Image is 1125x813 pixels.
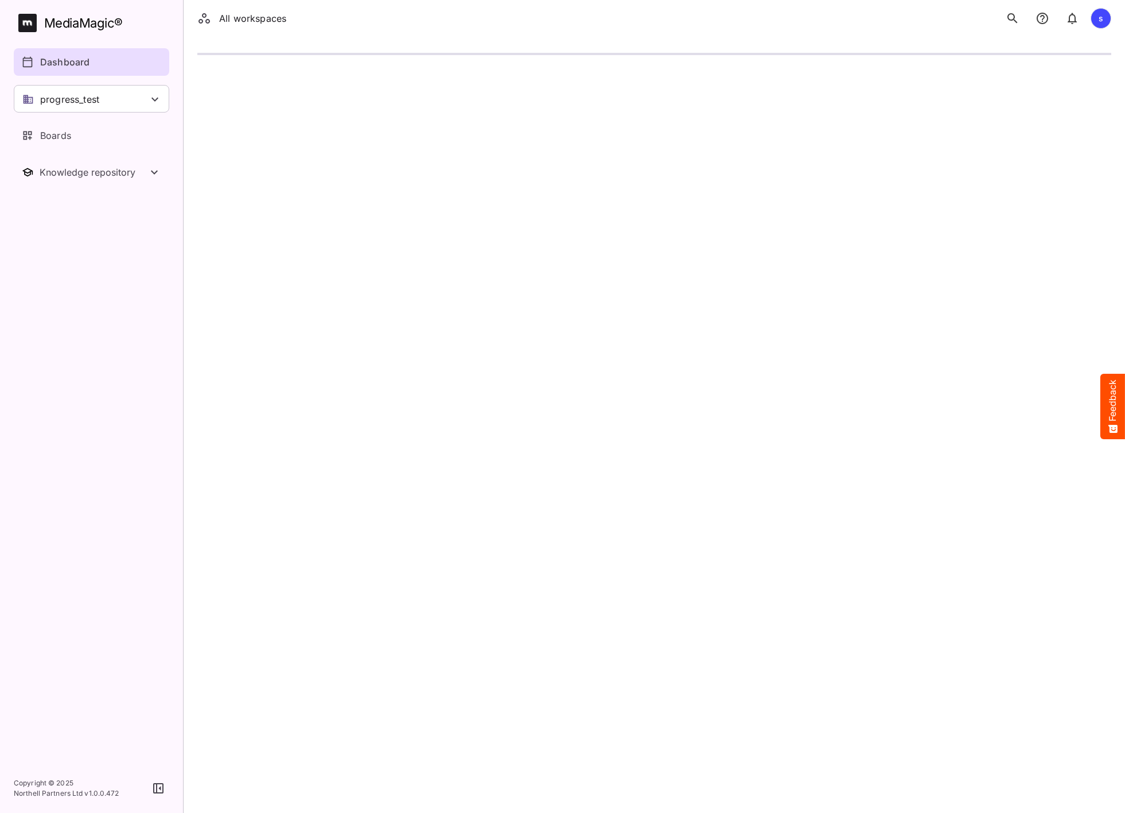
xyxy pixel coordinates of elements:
[44,14,123,33] div: MediaMagic ®
[40,129,71,142] p: Boards
[1100,374,1125,439] button: Feedback
[14,788,119,799] p: Northell Partners Ltd v 1.0.0.472
[40,92,99,106] p: progress_test
[14,122,169,149] a: Boards
[1091,8,1111,29] div: s
[14,778,119,788] p: Copyright © 2025
[18,14,169,32] a: MediaMagic®
[1031,7,1054,30] button: notifications
[14,48,169,76] a: Dashboard
[1061,7,1084,30] button: notifications
[40,55,89,69] p: Dashboard
[40,167,147,178] div: Knowledge repository
[1001,7,1024,30] button: search
[14,158,169,186] nav: Knowledge repository
[14,158,169,186] button: Toggle Knowledge repository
